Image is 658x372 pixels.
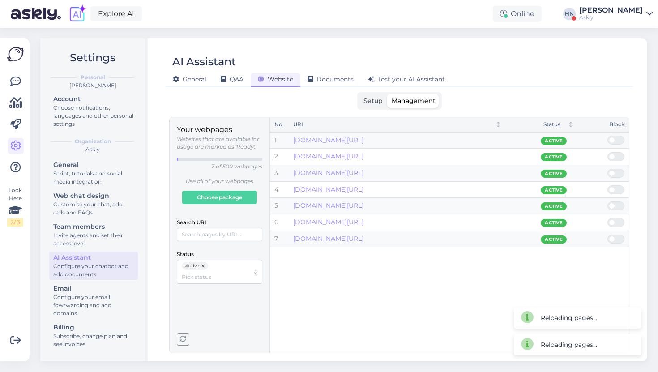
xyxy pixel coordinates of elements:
[541,340,597,350] div: Reloading pages...
[7,46,24,63] img: Askly Logo
[545,187,563,194] span: Active
[182,273,249,281] input: Pick status
[293,218,363,226] a: [DOMAIN_NAME][URL]
[274,152,278,160] span: 2
[49,93,138,129] a: AccountChoose notifications, languages and other personal settings
[177,250,194,259] label: Status
[47,81,138,90] div: [PERSON_NAME]
[289,117,506,132] th: URLNot sorted
[177,228,262,241] input: Search pages by URL...
[211,163,262,171] p: 7 of 500 webpages
[392,97,436,105] span: Management
[274,201,278,210] span: 5
[293,120,488,129] div: URL
[81,73,105,81] b: Personal
[197,191,242,204] span: Choose package
[53,94,134,104] div: Account
[49,321,138,350] a: BillingSubscribe, change plan and see invoices
[579,7,643,14] div: [PERSON_NAME]
[49,221,138,249] a: Team membersInvite agents and set their access level
[579,14,643,21] div: Askly
[53,201,134,217] div: Customise your chat, add calls and FAQs
[177,333,189,346] button: Reload pages
[545,236,563,243] span: Active
[182,191,257,204] a: Choose package
[274,136,277,144] span: 1
[7,186,23,227] div: Look Here
[363,97,383,105] span: Setup
[510,120,560,129] div: Status
[545,137,563,145] span: Active
[47,145,138,154] div: Askly
[53,231,134,248] div: Invite agents and set their access level
[545,203,563,210] span: Active
[293,169,363,177] a: [DOMAIN_NAME][URL]
[53,222,134,231] div: Team members
[68,4,87,23] img: explore-ai
[495,121,501,128] div: Not sorted
[258,75,293,83] span: Website
[274,235,278,243] span: 7
[173,75,206,83] span: General
[75,137,111,145] b: Organization
[53,253,134,262] div: AI Assistant
[368,75,445,83] span: Test your AI Assistant
[90,6,142,21] a: Explore AI
[177,124,262,136] p: Your webpages
[506,117,578,132] th: StatusNot sorted
[293,235,363,243] a: [DOMAIN_NAME][URL]
[541,313,597,323] div: Reloading pages...
[49,282,138,319] a: EmailConfigure your email fowrwarding and add domains
[53,293,134,317] div: Configure your email fowrwarding and add domains
[53,332,134,348] div: Subscribe, change plan and see invoices
[221,75,244,83] span: Q&A
[308,75,354,83] span: Documents
[293,201,363,210] a: [DOMAIN_NAME][URL]
[49,190,138,218] a: Web chat designCustomise your chat, add calls and FAQs
[274,169,278,177] span: 3
[493,6,542,22] div: Online
[545,170,563,177] span: Active
[185,262,199,270] span: Active
[53,191,134,201] div: Web chat design
[274,218,278,226] span: 6
[579,7,653,21] a: [PERSON_NAME]Askly
[293,136,363,144] a: [DOMAIN_NAME][URL]
[177,218,208,227] label: Search URL
[293,152,363,160] a: [DOMAIN_NAME][URL]
[563,8,576,20] div: HN
[53,323,134,332] div: Billing
[177,178,262,185] p: Use all of your webpages
[53,160,134,170] div: General
[293,185,363,193] a: [DOMAIN_NAME][URL]
[47,49,138,66] h2: Settings
[53,104,134,128] div: Choose notifications, languages and other personal settings
[609,120,624,129] div: Block
[172,53,236,70] div: AI Assistant
[49,252,138,280] a: AI AssistantConfigure your chatbot and add documents
[53,284,134,293] div: Email
[53,262,134,278] div: Configure your chatbot and add documents
[7,218,23,227] div: 2 / 3
[53,170,134,186] div: Script, tutorials and social media integration
[274,120,284,129] div: No.
[177,136,262,151] p: Websites that are available for usage are marked as 'Ready'.
[49,159,138,187] a: GeneralScript, tutorials and social media integration
[545,219,563,227] span: Active
[274,185,278,193] span: 4
[568,121,574,128] div: Not sorted
[545,154,563,161] span: Active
